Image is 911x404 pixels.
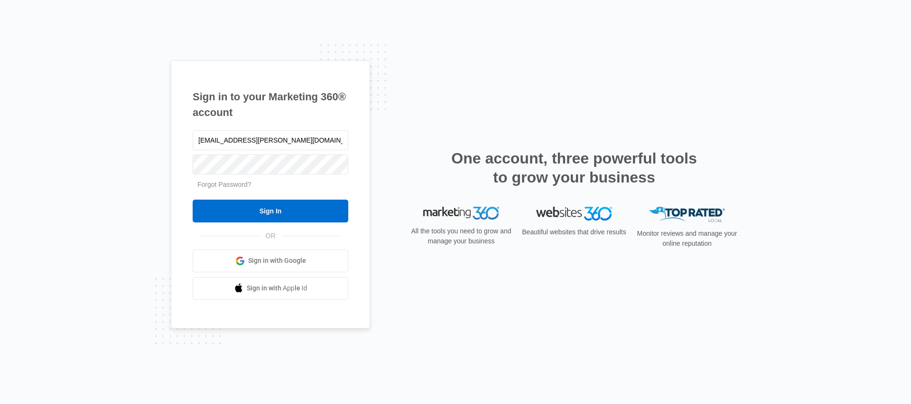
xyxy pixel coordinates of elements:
img: Websites 360 [536,207,612,221]
input: Email [193,130,348,150]
p: Monitor reviews and manage your online reputation [634,229,740,249]
span: Sign in with Google [248,256,306,266]
p: Beautiful websites that drive results [521,227,627,237]
h1: Sign in to your Marketing 360® account [193,89,348,120]
span: OR [259,231,282,241]
h2: One account, three powerful tools to grow your business [448,149,700,187]
input: Sign In [193,200,348,222]
img: Marketing 360 [423,207,499,220]
a: Sign in with Apple Id [193,277,348,300]
p: All the tools you need to grow and manage your business [408,226,514,246]
a: Sign in with Google [193,250,348,272]
a: Forgot Password? [197,181,251,188]
span: Sign in with Apple Id [247,283,307,293]
img: Top Rated Local [649,207,725,222]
